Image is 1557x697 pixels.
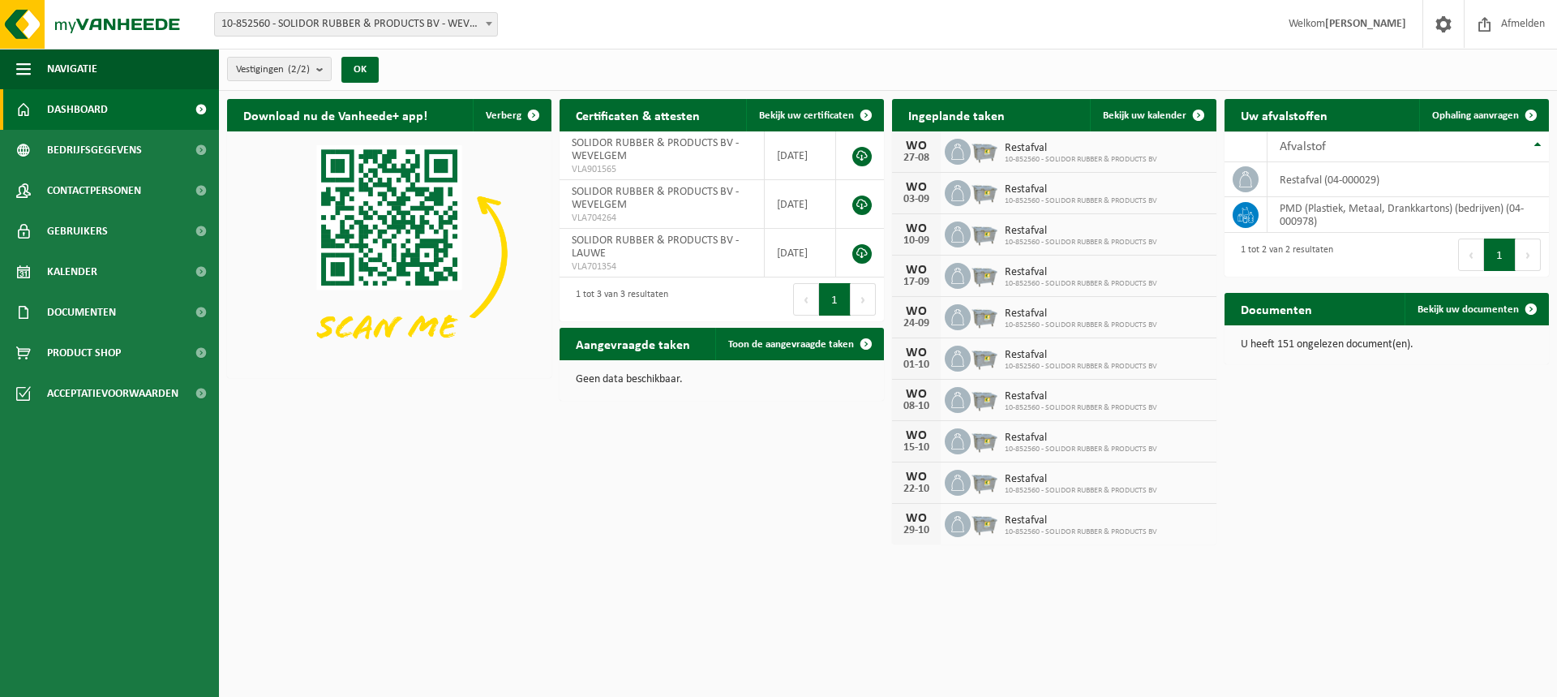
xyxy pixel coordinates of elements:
[971,136,998,164] img: WB-2500-GAL-GY-01
[900,153,933,164] div: 27-08
[715,328,882,360] a: Toon de aangevraagde taken
[1103,110,1186,121] span: Bekijk uw kalender
[851,283,876,316] button: Next
[1005,473,1157,486] span: Restafval
[900,318,933,329] div: 24-09
[728,339,854,350] span: Toon de aangevraagde taken
[227,99,444,131] h2: Download nu de Vanheede+ app!
[572,260,752,273] span: VLA701354
[900,235,933,247] div: 10-09
[900,305,933,318] div: WO
[1005,486,1157,496] span: 10-852560 - SOLIDOR RUBBER & PRODUCTS BV
[1005,196,1157,206] span: 10-852560 - SOLIDOR RUBBER & PRODUCTS BV
[1005,514,1157,527] span: Restafval
[900,471,933,484] div: WO
[47,211,108,252] span: Gebruikers
[900,512,933,525] div: WO
[900,525,933,536] div: 29-10
[1005,225,1157,238] span: Restafval
[215,13,497,36] span: 10-852560 - SOLIDOR RUBBER & PRODUCTS BV - WEVELGEM
[1418,304,1519,315] span: Bekijk uw documenten
[227,131,551,375] img: Download de VHEPlus App
[572,212,752,225] span: VLA704264
[236,58,310,82] span: Vestigingen
[971,426,998,454] img: WB-2500-GAL-GY-01
[1005,527,1157,537] span: 10-852560 - SOLIDOR RUBBER & PRODUCTS BV
[900,429,933,442] div: WO
[900,277,933,288] div: 17-09
[1005,238,1157,247] span: 10-852560 - SOLIDOR RUBBER & PRODUCTS BV
[1225,99,1344,131] h2: Uw afvalstoffen
[1005,279,1157,289] span: 10-852560 - SOLIDOR RUBBER & PRODUCTS BV
[1005,445,1157,454] span: 10-852560 - SOLIDOR RUBBER & PRODUCTS BV
[1005,183,1157,196] span: Restafval
[900,264,933,277] div: WO
[971,343,998,371] img: WB-2500-GAL-GY-01
[473,99,550,131] button: Verberg
[1005,362,1157,372] span: 10-852560 - SOLIDOR RUBBER & PRODUCTS BV
[971,302,998,329] img: WB-2500-GAL-GY-01
[971,260,998,288] img: WB-2500-GAL-GY-01
[572,234,739,260] span: SOLIDOR RUBBER & PRODUCTS BV - LAUWE
[227,57,332,81] button: Vestigingen(2/2)
[1005,390,1157,403] span: Restafval
[1005,266,1157,279] span: Restafval
[1005,403,1157,413] span: 10-852560 - SOLIDOR RUBBER & PRODUCTS BV
[572,186,739,211] span: SOLIDOR RUBBER & PRODUCTS BV - WEVELGEM
[47,130,142,170] span: Bedrijfsgegevens
[765,180,836,229] td: [DATE]
[1090,99,1215,131] a: Bekijk uw kalender
[900,359,933,371] div: 01-10
[1005,349,1157,362] span: Restafval
[560,328,706,359] h2: Aangevraagde taken
[1267,197,1549,233] td: PMD (Plastiek, Metaal, Drankkartons) (bedrijven) (04-000978)
[900,484,933,495] div: 22-10
[900,442,933,454] div: 15-10
[892,99,1021,131] h2: Ingeplande taken
[900,222,933,235] div: WO
[1516,239,1541,271] button: Next
[746,99,882,131] a: Bekijk uw certificaten
[1458,239,1484,271] button: Previous
[759,110,854,121] span: Bekijk uw certificaten
[572,163,752,176] span: VLA901565
[1005,155,1157,165] span: 10-852560 - SOLIDOR RUBBER & PRODUCTS BV
[900,346,933,359] div: WO
[214,12,498,37] span: 10-852560 - SOLIDOR RUBBER & PRODUCTS BV - WEVELGEM
[1419,99,1547,131] a: Ophaling aanvragen
[900,181,933,194] div: WO
[568,282,668,317] div: 1 tot 3 van 3 resultaten
[1233,237,1333,273] div: 1 tot 2 van 2 resultaten
[576,374,868,385] p: Geen data beschikbaar.
[341,57,379,83] button: OK
[47,292,116,333] span: Documenten
[765,229,836,278] td: [DATE]
[1280,140,1326,153] span: Afvalstof
[971,178,998,205] img: WB-2500-GAL-GY-01
[47,333,121,373] span: Product Shop
[1225,293,1328,325] h2: Documenten
[486,110,521,121] span: Verberg
[1484,239,1516,271] button: 1
[1432,110,1519,121] span: Ophaling aanvragen
[971,509,998,536] img: WB-2500-GAL-GY-01
[1005,308,1157,321] span: Restafval
[47,170,141,211] span: Contactpersonen
[1005,432,1157,445] span: Restafval
[1005,142,1157,155] span: Restafval
[900,388,933,401] div: WO
[47,373,178,414] span: Acceptatievoorwaarden
[971,219,998,247] img: WB-2500-GAL-GY-01
[793,283,819,316] button: Previous
[971,385,998,412] img: WB-2500-GAL-GY-01
[1325,18,1406,30] strong: [PERSON_NAME]
[1005,321,1157,330] span: 10-852560 - SOLIDOR RUBBER & PRODUCTS BV
[971,467,998,495] img: WB-2500-GAL-GY-01
[572,137,739,162] span: SOLIDOR RUBBER & PRODUCTS BV - WEVELGEM
[765,131,836,180] td: [DATE]
[900,140,933,153] div: WO
[47,252,97,292] span: Kalender
[288,64,310,75] count: (2/2)
[47,49,97,89] span: Navigatie
[900,194,933,205] div: 03-09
